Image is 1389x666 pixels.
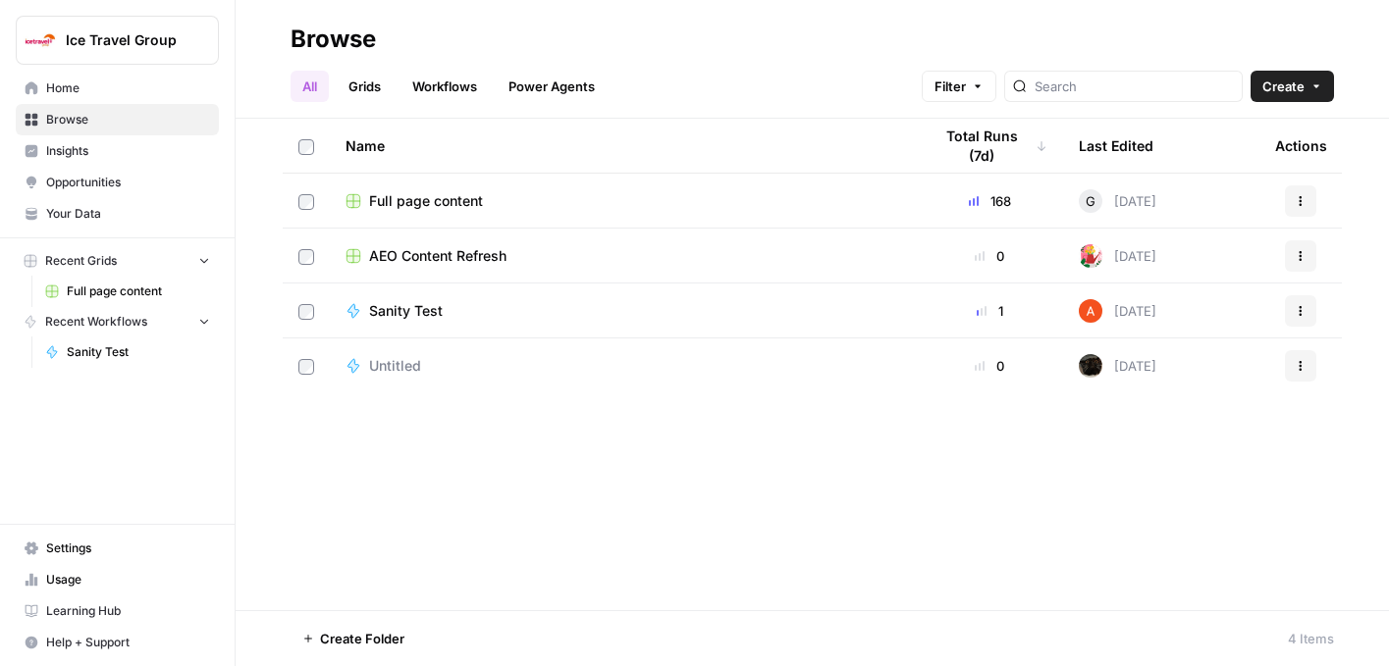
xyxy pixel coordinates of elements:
button: Filter [922,71,996,102]
div: Name [346,119,900,173]
span: Sanity Test [369,301,443,321]
a: Learning Hub [16,595,219,627]
span: Full page content [67,282,210,300]
span: Create Folder [320,629,404,648]
span: AEO Content Refresh [369,246,507,266]
a: Untitled [346,356,900,376]
span: Settings [46,539,210,557]
div: 4 Items [1288,629,1334,648]
img: a7wp29i4q9fg250eipuu1edzbiqn [1079,354,1102,378]
div: [DATE] [1079,299,1156,323]
a: Full page content [36,276,219,307]
div: [DATE] [1079,354,1156,378]
a: Sanity Test [36,336,219,368]
div: Browse [291,24,376,55]
a: Browse [16,104,219,135]
div: 1 [932,301,1047,321]
div: Actions [1275,119,1327,173]
a: Full page content [346,191,900,211]
span: Create [1262,77,1305,96]
span: Opportunities [46,174,210,191]
button: Recent Workflows [16,307,219,336]
img: bumscs0cojt2iwgacae5uv0980n9 [1079,244,1102,268]
div: Total Runs (7d) [932,119,1047,173]
button: Create [1251,71,1334,102]
img: cje7zb9ux0f2nqyv5qqgv3u0jxek [1079,299,1102,323]
a: Usage [16,564,219,595]
span: Browse [46,111,210,128]
div: 0 [932,356,1047,376]
span: Filter [935,77,966,96]
span: Learning Hub [46,602,210,620]
span: Ice Travel Group [66,30,185,50]
span: Home [46,79,210,97]
a: Settings [16,533,219,564]
div: Last Edited [1079,119,1153,173]
span: Your Data [46,205,210,223]
div: [DATE] [1079,189,1156,213]
div: 168 [932,191,1047,211]
a: Your Data [16,198,219,230]
span: Sanity Test [67,343,210,361]
span: Help + Support [46,634,210,651]
span: Recent Grids [45,252,117,270]
span: Recent Workflows [45,313,147,331]
span: Usage [46,571,210,589]
div: [DATE] [1079,244,1156,268]
img: Ice Travel Group Logo [23,23,58,58]
a: Power Agents [497,71,607,102]
a: All [291,71,329,102]
a: Opportunities [16,167,219,198]
a: Insights [16,135,219,167]
span: G [1086,191,1095,211]
span: Full page content [369,191,483,211]
span: Untitled [369,356,421,376]
a: Workflows [401,71,489,102]
a: Grids [337,71,393,102]
a: Home [16,73,219,104]
button: Create Folder [291,623,416,654]
a: AEO Content Refresh [346,246,900,266]
input: Search [1035,77,1234,96]
button: Workspace: Ice Travel Group [16,16,219,65]
a: Sanity Test [346,301,900,321]
button: Recent Grids [16,246,219,276]
span: Insights [46,142,210,160]
button: Help + Support [16,627,219,658]
div: 0 [932,246,1047,266]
